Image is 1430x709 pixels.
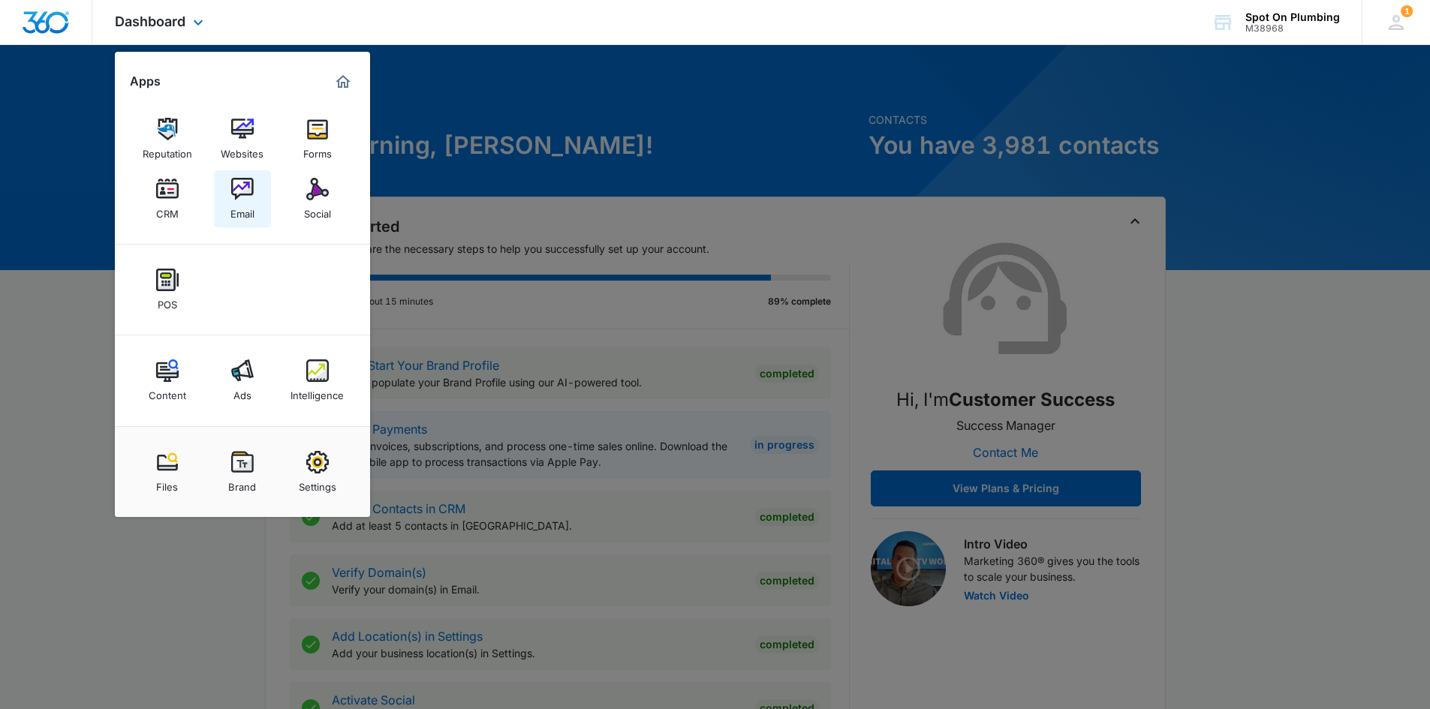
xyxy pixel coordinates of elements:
[115,14,185,29] span: Dashboard
[139,352,196,409] a: Content
[149,382,186,401] div: Content
[289,443,346,500] a: Settings
[303,140,332,160] div: Forms
[130,74,161,89] h2: Apps
[233,382,251,401] div: Ads
[139,110,196,167] a: Reputation
[139,443,196,500] a: Files
[1245,11,1340,23] div: account name
[1245,23,1340,34] div: account id
[230,200,254,220] div: Email
[1401,5,1413,17] span: 1
[289,110,346,167] a: Forms
[214,110,271,167] a: Websites
[214,170,271,227] a: Email
[139,261,196,318] a: POS
[289,170,346,227] a: Social
[1401,5,1413,17] div: notifications count
[143,140,192,160] div: Reputation
[304,200,331,220] div: Social
[291,382,344,401] div: Intelligence
[331,70,355,94] a: Marketing 360® Dashboard
[214,443,271,500] a: Brand
[299,473,336,493] div: Settings
[289,352,346,409] a: Intelligence
[158,291,177,311] div: POS
[221,140,263,160] div: Websites
[228,473,256,493] div: Brand
[156,200,179,220] div: CRM
[214,352,271,409] a: Ads
[156,473,178,493] div: Files
[139,170,196,227] a: CRM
